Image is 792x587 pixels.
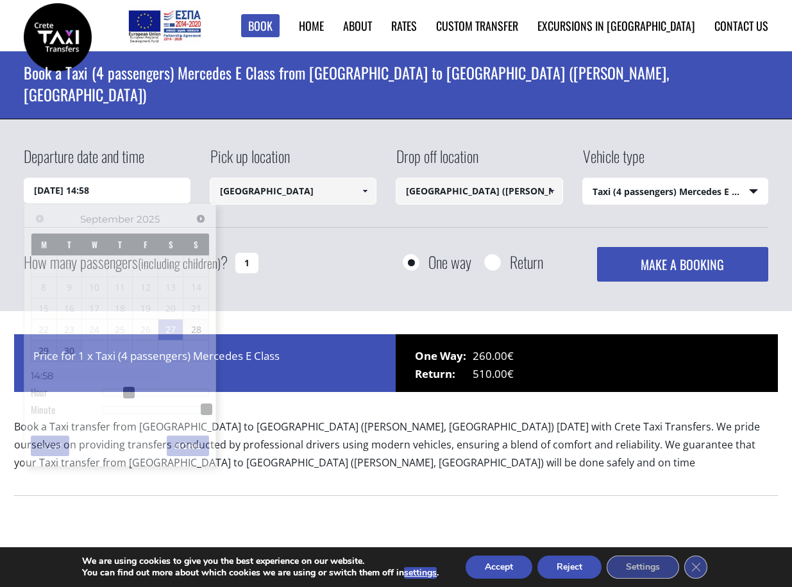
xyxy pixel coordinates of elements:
[158,298,183,319] span: 20
[537,556,602,579] button: Reject
[158,256,183,276] span: 6
[108,256,133,276] span: 4
[607,556,679,579] button: Settings
[24,3,92,71] img: Crete Taxi Transfers | Book a Taxi transfer from Chania airport to Minos Art Beach (Agios Nikolao...
[396,178,562,205] input: Select drop-off location
[183,319,208,340] a: 28
[510,254,543,270] label: Return
[31,403,102,420] dt: Minute
[169,238,173,251] span: Saturday
[57,341,82,361] a: 30
[57,277,82,298] span: 9
[35,214,45,224] span: Previous
[67,238,71,251] span: Tuesday
[108,298,133,319] span: 18
[466,556,532,579] button: Accept
[343,17,372,34] a: About
[82,319,107,340] span: 24
[57,256,82,276] span: 2
[82,298,107,319] span: 17
[183,256,208,276] span: 7
[24,145,144,178] label: Departure date and time
[82,256,107,276] span: 3
[133,256,158,276] span: 5
[14,334,396,392] div: Price for 1 x Taxi (4 passengers) Mercedes E Class
[31,277,56,298] span: 8
[684,556,707,579] button: Close GDPR Cookie Banner
[133,277,158,298] span: 12
[31,210,48,228] a: Previous
[108,319,133,340] span: 25
[158,319,183,340] a: 27
[391,17,417,34] a: Rates
[355,178,376,205] a: Show All Items
[41,238,47,251] span: Monday
[194,238,198,251] span: Sunday
[299,17,324,34] a: Home
[415,347,473,365] span: One Way:
[396,145,478,178] label: Drop off location
[31,256,56,276] span: 1
[24,29,92,42] a: Crete Taxi Transfers | Book a Taxi transfer from Chania airport to Minos Art Beach (Agios Nikolao...
[714,17,768,34] a: Contact us
[133,319,158,340] span: 26
[126,6,203,45] img: e-bannersEUERDF180X90.jpg
[118,238,122,251] span: Thursday
[210,145,290,178] label: Pick up location
[82,567,439,579] p: You can find out more about which cookies we are using or switch them off in .
[183,298,208,319] span: 21
[196,214,206,224] span: Next
[167,436,209,456] button: Done
[14,418,778,482] p: Book a Taxi transfer from [GEOGRAPHIC_DATA] to [GEOGRAPHIC_DATA] ([PERSON_NAME], [GEOGRAPHIC_DATA...
[82,556,439,567] p: We are using cookies to give you the best experience on our website.
[108,277,133,298] span: 11
[82,277,107,298] span: 10
[183,277,208,298] span: 14
[92,238,97,251] span: Wednesday
[415,365,473,383] span: Return:
[428,254,471,270] label: One way
[144,238,147,251] span: Friday
[210,178,376,205] input: Select pickup location
[31,386,102,402] dt: Hour
[597,247,768,282] button: MAKE A BOOKING
[537,17,695,34] a: Excursions in [GEOGRAPHIC_DATA]
[192,210,209,228] a: Next
[57,298,82,319] span: 16
[133,298,158,319] span: 19
[241,14,280,38] a: Book
[24,51,768,115] h1: Book a Taxi (4 passengers) Mercedes E Class from [GEOGRAPHIC_DATA] to [GEOGRAPHIC_DATA] ([PERSON_...
[31,298,56,319] span: 15
[137,213,160,225] span: 2025
[31,341,56,361] a: 29
[404,567,437,579] button: settings
[31,436,69,456] button: Now
[436,17,518,34] a: Custom Transfer
[582,145,645,178] label: Vehicle type
[57,319,82,340] span: 23
[158,277,183,298] span: 13
[583,178,768,205] span: Taxi (4 passengers) Mercedes E Class
[396,334,777,392] div: 260.00€ 510.00€
[31,319,56,340] span: 22
[80,213,134,225] span: September
[541,178,562,205] a: Show All Items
